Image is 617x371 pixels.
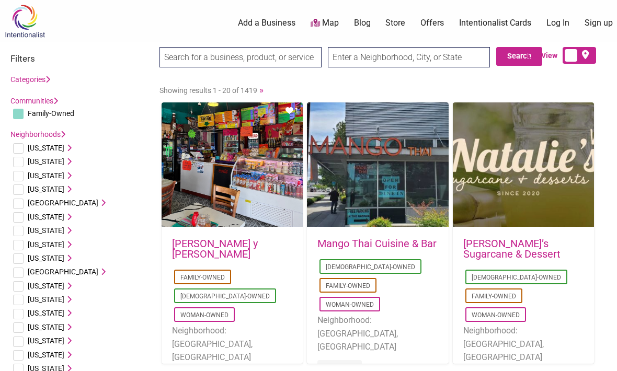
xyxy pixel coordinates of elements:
li: Neighborhood: [GEOGRAPHIC_DATA], [GEOGRAPHIC_DATA] [317,314,438,354]
input: Search for a business, product, or service [159,47,322,67]
span: [US_STATE] [28,309,64,317]
span: [GEOGRAPHIC_DATA] [28,268,98,276]
input: Enter a Neighborhood, City, or State [328,47,490,67]
a: Family-Owned [472,293,516,300]
span: [US_STATE] [28,144,64,152]
button: Search [496,47,542,66]
span: [US_STATE] [28,282,64,290]
span: [US_STATE] [28,157,64,166]
a: Family-Owned [326,282,370,289]
a: Sign up [585,17,613,29]
a: Woman-Owned [472,311,520,319]
a: Map [311,17,339,29]
a: Woman-Owned [180,311,228,319]
a: [DEMOGRAPHIC_DATA]-Owned [472,274,561,281]
a: Restaurants [322,362,358,370]
a: » [259,85,264,95]
a: Store [385,17,405,29]
a: Blog [354,17,371,29]
span: [GEOGRAPHIC_DATA] [28,199,98,207]
a: Communities [10,97,58,105]
a: [DEMOGRAPHIC_DATA]-Owned [180,293,270,300]
span: [US_STATE] [28,351,64,359]
span: [US_STATE] [28,213,64,221]
li: Neighborhood: [GEOGRAPHIC_DATA], [GEOGRAPHIC_DATA] [172,324,292,364]
li: Neighborhood: [GEOGRAPHIC_DATA], [GEOGRAPHIC_DATA] [463,324,584,364]
span: List View [527,50,563,61]
span: [US_STATE] [28,240,64,249]
span: [US_STATE] [28,254,64,262]
a: Offers [420,17,444,29]
span: Family-Owned [28,109,74,118]
a: Intentionalist Cards [459,17,531,29]
a: [PERSON_NAME]’s Sugarcane & Dessert [463,237,561,260]
a: [DEMOGRAPHIC_DATA]-Owned [326,263,415,271]
a: Family-Owned [180,274,225,281]
span: [US_STATE] [28,295,64,304]
a: Woman-Owned [326,301,374,308]
h3: Filters [10,53,149,64]
span: [US_STATE] [28,337,64,345]
span: [US_STATE] [28,323,64,331]
a: Neighborhoods [10,130,65,138]
a: [PERSON_NAME] y [PERSON_NAME] [172,237,258,260]
a: Mango Thai Cuisine & Bar [317,237,437,250]
a: Categories [10,75,50,84]
span: Showing results 1 - 20 of 1419 [159,86,257,95]
span: [US_STATE] [28,185,64,193]
span: [US_STATE] [28,226,64,235]
a: Add a Business [238,17,295,29]
a: Log In [546,17,569,29]
span: [US_STATE] [28,171,64,180]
